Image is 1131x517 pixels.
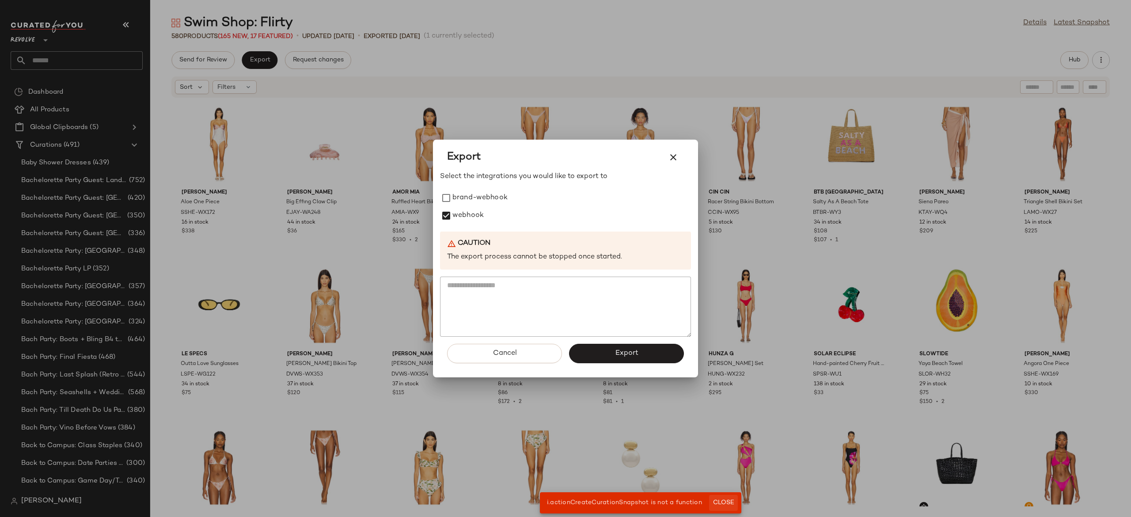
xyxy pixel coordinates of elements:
[458,239,490,249] b: Caution
[447,252,684,262] p: The export process cannot be stopped once started.
[447,150,481,164] span: Export
[452,207,484,224] label: webhook
[440,171,691,182] p: Select the integrations you would like to export to
[615,349,638,357] span: Export
[709,495,738,511] button: Close
[569,344,684,363] button: Export
[447,344,562,363] button: Cancel
[492,349,516,357] span: Cancel
[713,499,734,506] span: Close
[452,189,508,207] label: brand-webhook
[547,499,702,506] span: i.actionCreateCurationSnapshot is not a function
